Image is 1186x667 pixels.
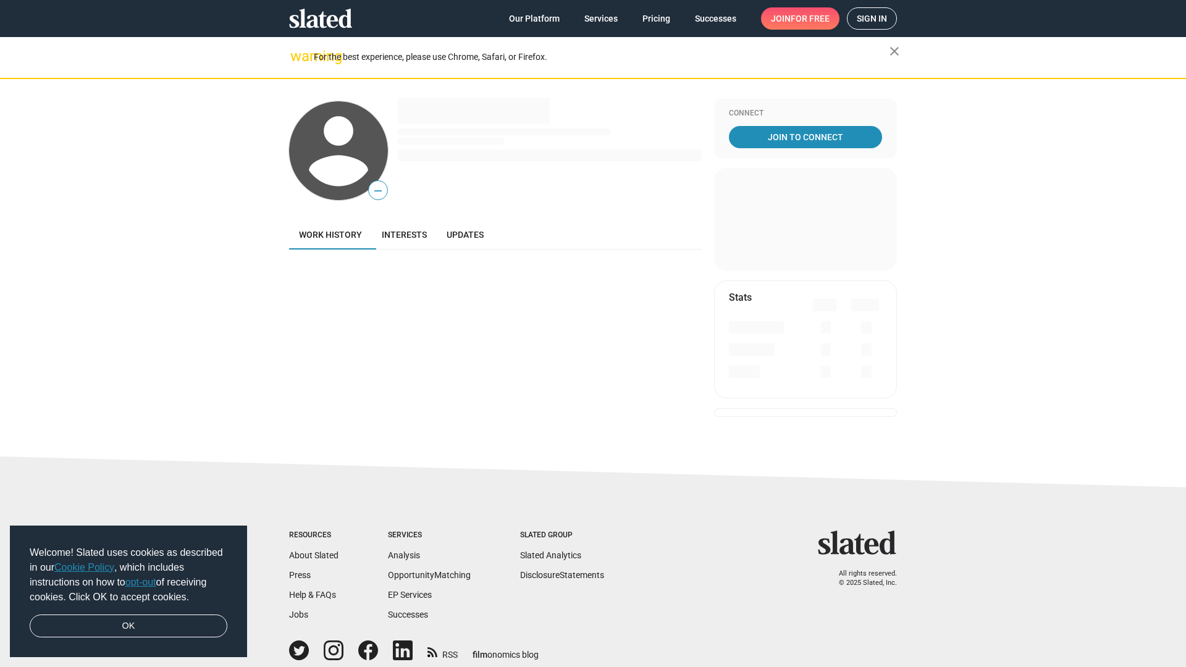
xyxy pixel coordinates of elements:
[289,550,339,560] a: About Slated
[520,531,604,540] div: Slated Group
[314,49,889,65] div: For the best experience, please use Chrome, Safari, or Firefox.
[388,570,471,580] a: OpportunityMatching
[388,531,471,540] div: Services
[695,7,736,30] span: Successes
[633,7,680,30] a: Pricing
[473,639,539,661] a: filmonomics blog
[30,615,227,638] a: dismiss cookie message
[369,183,387,199] span: —
[290,49,305,64] mat-icon: warning
[847,7,897,30] a: Sign in
[289,220,372,250] a: Work history
[509,7,560,30] span: Our Platform
[887,44,902,59] mat-icon: close
[388,550,420,560] a: Analysis
[731,126,880,148] span: Join To Connect
[299,230,362,240] span: Work history
[388,590,432,600] a: EP Services
[125,577,156,587] a: opt-out
[685,7,746,30] a: Successes
[447,230,484,240] span: Updates
[642,7,670,30] span: Pricing
[791,7,830,30] span: for free
[826,569,897,587] p: All rights reserved. © 2025 Slated, Inc.
[289,531,339,540] div: Resources
[574,7,628,30] a: Services
[289,570,311,580] a: Press
[473,650,487,660] span: film
[10,526,247,658] div: cookieconsent
[771,7,830,30] span: Join
[857,8,887,29] span: Sign in
[30,545,227,605] span: Welcome! Slated uses cookies as described in our , which includes instructions on how to of recei...
[729,291,752,304] mat-card-title: Stats
[54,562,114,573] a: Cookie Policy
[372,220,437,250] a: Interests
[729,126,882,148] a: Join To Connect
[289,610,308,619] a: Jobs
[729,109,882,119] div: Connect
[437,220,494,250] a: Updates
[761,7,839,30] a: Joinfor free
[382,230,427,240] span: Interests
[520,550,581,560] a: Slated Analytics
[520,570,604,580] a: DisclosureStatements
[388,610,428,619] a: Successes
[427,642,458,661] a: RSS
[289,590,336,600] a: Help & FAQs
[584,7,618,30] span: Services
[499,7,570,30] a: Our Platform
